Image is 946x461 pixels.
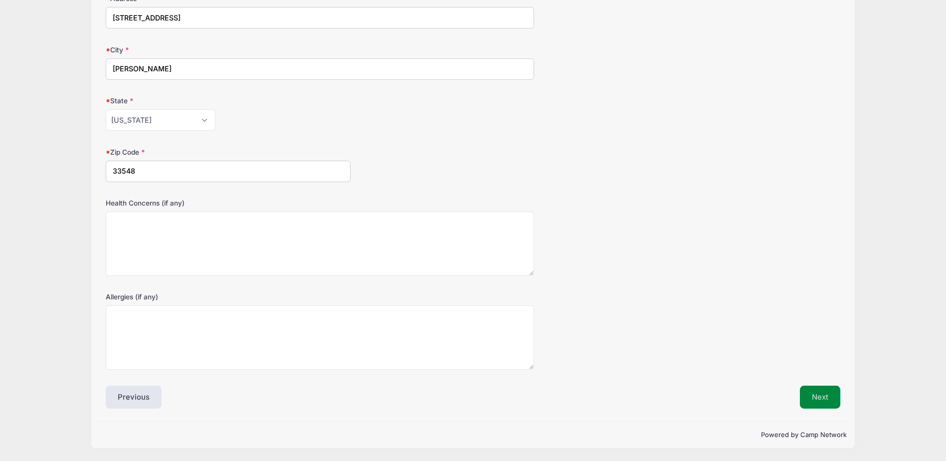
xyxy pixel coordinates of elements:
[106,161,351,182] input: xxxxx
[106,292,351,302] label: Allergies (if any)
[106,45,351,55] label: City
[106,147,351,157] label: Zip Code
[106,198,351,208] label: Health Concerns (if any)
[99,430,846,440] p: Powered by Camp Network
[106,386,162,409] button: Previous
[106,96,351,106] label: State
[800,386,840,409] button: Next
